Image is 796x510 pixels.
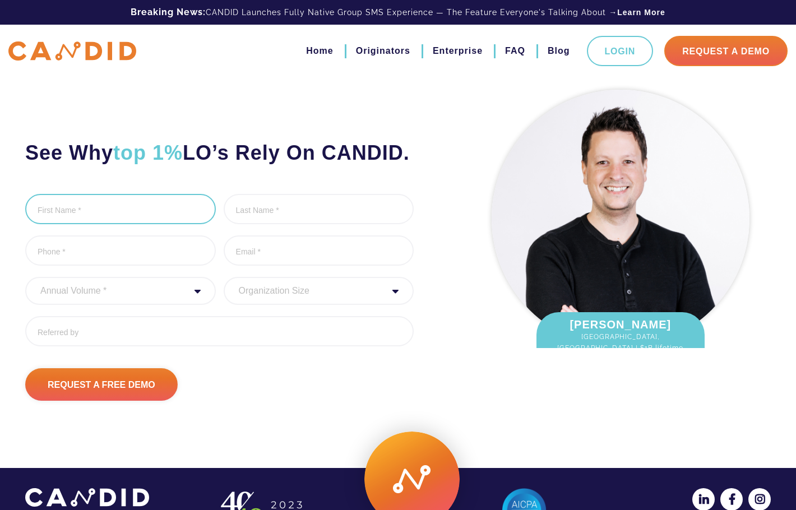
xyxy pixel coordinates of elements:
a: Request A Demo [664,36,788,66]
input: Email * [224,235,414,266]
h2: See Why LO’s Rely On CANDID. [25,140,414,166]
a: Blog [548,41,570,61]
input: Referred by [25,316,414,346]
a: Originators [356,41,410,61]
span: [GEOGRAPHIC_DATA], [GEOGRAPHIC_DATA] | $1B lifetime fundings. [548,331,693,365]
a: Login [587,36,654,66]
b: Breaking News: [131,7,206,17]
img: CANDID APP [8,41,136,61]
div: [PERSON_NAME] [536,312,705,370]
input: Request A Free Demo [25,368,178,401]
a: Enterprise [433,41,483,61]
img: CANDID APP [25,488,149,507]
input: First Name * [25,194,216,224]
input: Last Name * [224,194,414,224]
span: top 1% [113,141,183,164]
a: Home [306,41,333,61]
input: Phone * [25,235,216,266]
a: Learn More [617,7,665,18]
a: FAQ [505,41,525,61]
